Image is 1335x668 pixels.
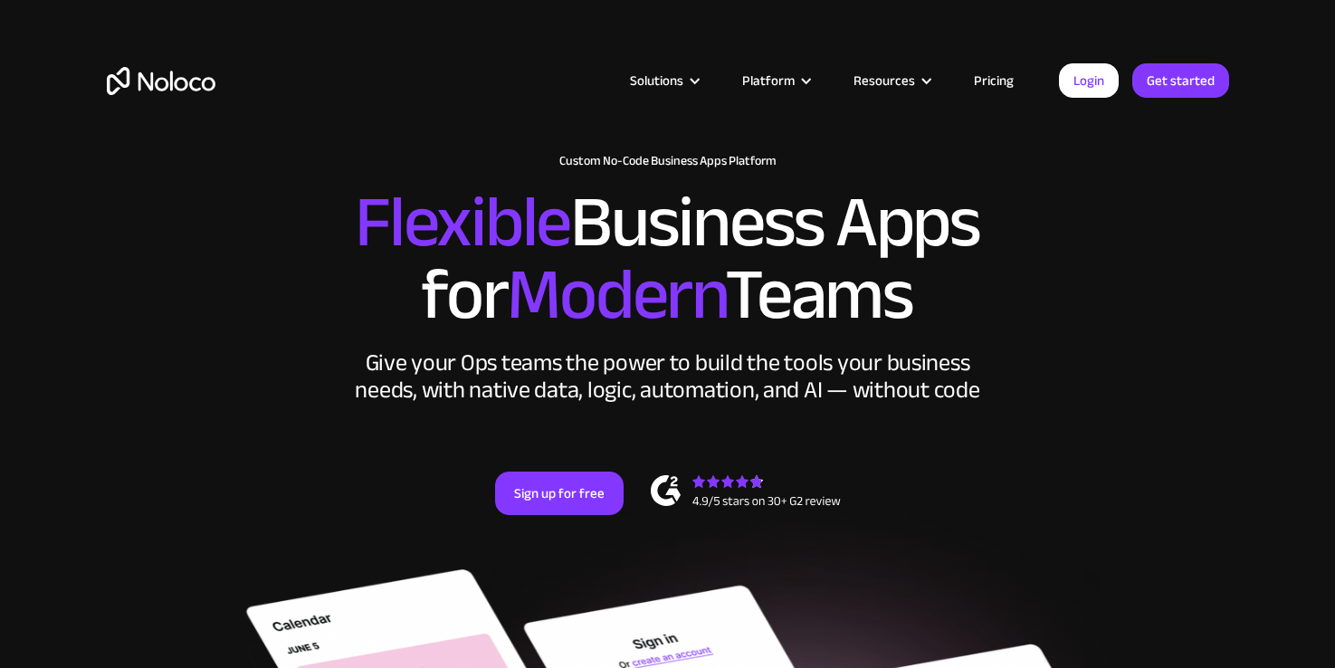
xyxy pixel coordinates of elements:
[831,69,951,92] div: Resources
[951,69,1036,92] a: Pricing
[351,349,985,404] div: Give your Ops teams the power to build the tools your business needs, with native data, logic, au...
[1059,63,1119,98] a: Login
[507,227,725,362] span: Modern
[607,69,720,92] div: Solutions
[107,67,215,95] a: home
[742,69,795,92] div: Platform
[495,472,624,515] a: Sign up for free
[355,155,570,290] span: Flexible
[853,69,915,92] div: Resources
[630,69,683,92] div: Solutions
[107,186,1229,331] h2: Business Apps for Teams
[1132,63,1229,98] a: Get started
[720,69,831,92] div: Platform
